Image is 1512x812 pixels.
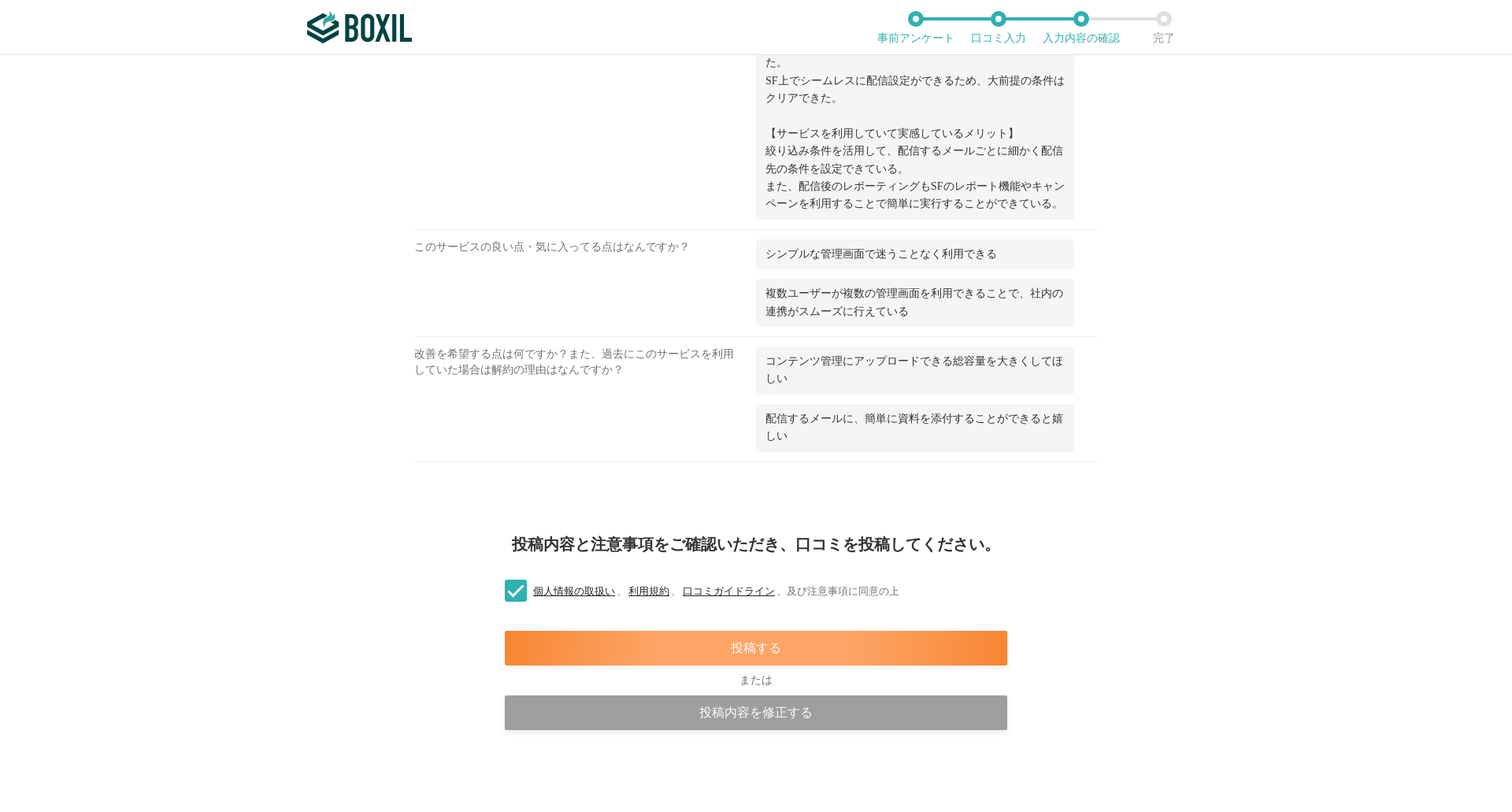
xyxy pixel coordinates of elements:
img: ボクシルSaaS_ロゴ [307,12,412,43]
div: このサービスの良い点・気に入ってる点はなんですか？ [414,239,756,336]
div: 投稿内容を修正する [505,695,1007,730]
label: 、 、 、 及び注意事項に同意の上 [492,584,899,600]
li: 入力内容の確認 [1039,11,1122,44]
span: シンプルな管理画面で迷うことなく利用できる [765,248,997,260]
li: 事前アンケート [874,11,957,44]
li: 完了 [1122,11,1205,44]
span: 複数ユーザーが複数の管理画面を利用できることで、社内の連携がスムーズに行えている [765,287,1063,317]
a: 口コミガイドライン [681,585,776,597]
li: 口コミ入力 [957,11,1039,44]
a: 利用規約 [627,585,671,597]
span: 配信するメールに、簡単に資料を添付することができると嬉しい [765,413,1063,442]
span: コンテンツ管理にアップロードできる総容量を大きくしてほしい [765,355,1063,384]
a: 個人情報の取扱い [532,585,617,597]
div: 改善を希望する点は何ですか？また、過去にこのサービスを利用していた場合は解約の理由はなんですか？ [414,347,756,462]
div: 投稿する [505,631,1007,666]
